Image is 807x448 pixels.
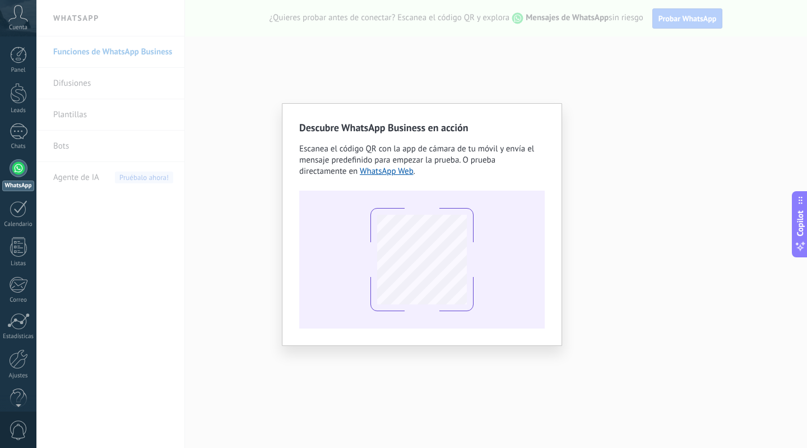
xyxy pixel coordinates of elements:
div: WhatsApp [2,181,34,191]
span: Cuenta [9,24,27,31]
div: Estadísticas [2,333,35,340]
a: WhatsApp Web [360,166,414,177]
div: Correo [2,297,35,304]
div: Leads [2,107,35,114]
div: Listas [2,260,35,267]
div: Ajustes [2,372,35,380]
div: Panel [2,67,35,74]
span: Copilot [795,210,806,236]
div: Calendario [2,221,35,228]
span: Escanea el código QR con la app de cámara de tu móvil y envía el mensaje predefinido para empezar... [299,144,534,177]
div: . [299,144,545,177]
h2: Descubre WhatsApp Business en acción [299,121,545,135]
div: Chats [2,143,35,150]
